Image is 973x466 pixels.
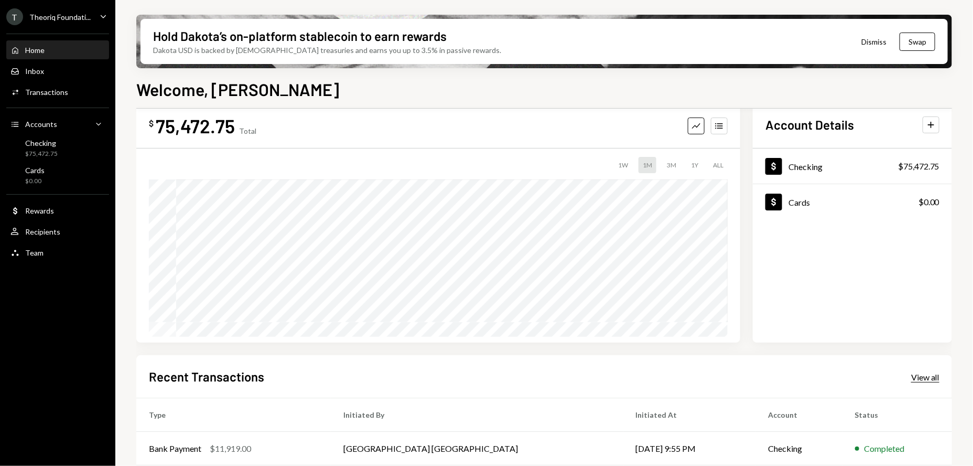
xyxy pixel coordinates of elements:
button: Dismiss [848,29,900,54]
div: Inbox [25,67,44,76]
div: Completed [864,442,905,455]
div: Bank Payment [149,442,201,455]
div: Cards [788,197,810,207]
div: Team [25,248,44,257]
button: Swap [900,33,935,51]
a: Checking$75,472.75 [753,149,952,184]
td: [DATE] 9:55 PM [623,432,756,465]
a: Cards$0.00 [6,163,109,188]
th: Initiated By [331,398,623,432]
div: $11,919.00 [210,442,251,455]
td: Checking [756,432,842,465]
div: Checking [25,139,58,147]
a: Home [6,40,109,59]
th: Initiated At [623,398,756,432]
div: ALL [709,157,728,173]
th: Type [136,398,331,432]
div: Theoriq Foundati... [29,13,91,22]
div: $75,472.75 [898,160,939,173]
div: Rewards [25,206,54,215]
a: Cards$0.00 [753,184,952,219]
a: Recipients [6,222,109,241]
div: View all [911,372,939,383]
div: Recipients [25,227,60,236]
div: Transactions [25,88,68,97]
div: Home [25,46,45,55]
a: Accounts [6,114,109,133]
a: Checking$75,472.75 [6,135,109,161]
div: T [6,8,23,25]
div: Total [239,126,256,135]
h1: Welcome, [PERSON_NAME] [136,79,339,100]
div: 1W [614,157,632,173]
th: Account [756,398,842,432]
div: $0.00 [25,177,45,186]
h2: Recent Transactions [149,368,264,385]
h2: Account Details [765,116,854,133]
div: Accounts [25,120,57,129]
div: 75,472.75 [156,114,235,137]
a: Transactions [6,82,109,101]
a: Rewards [6,201,109,220]
div: Dakota USD is backed by [DEMOGRAPHIC_DATA] treasuries and earns you up to 3.5% in passive rewards. [153,45,501,56]
a: Team [6,243,109,262]
div: 3M [663,157,680,173]
div: $0.00 [918,196,939,208]
td: [GEOGRAPHIC_DATA] [GEOGRAPHIC_DATA] [331,432,623,465]
div: $75,472.75 [25,150,58,158]
a: View all [911,371,939,383]
div: 1Y [687,157,702,173]
div: Cards [25,166,45,175]
th: Status [842,398,952,432]
div: $ [149,118,154,129]
a: Inbox [6,61,109,80]
div: Hold Dakota’s on-platform stablecoin to earn rewards [153,27,447,45]
div: 1M [639,157,656,173]
div: Checking [788,162,823,172]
